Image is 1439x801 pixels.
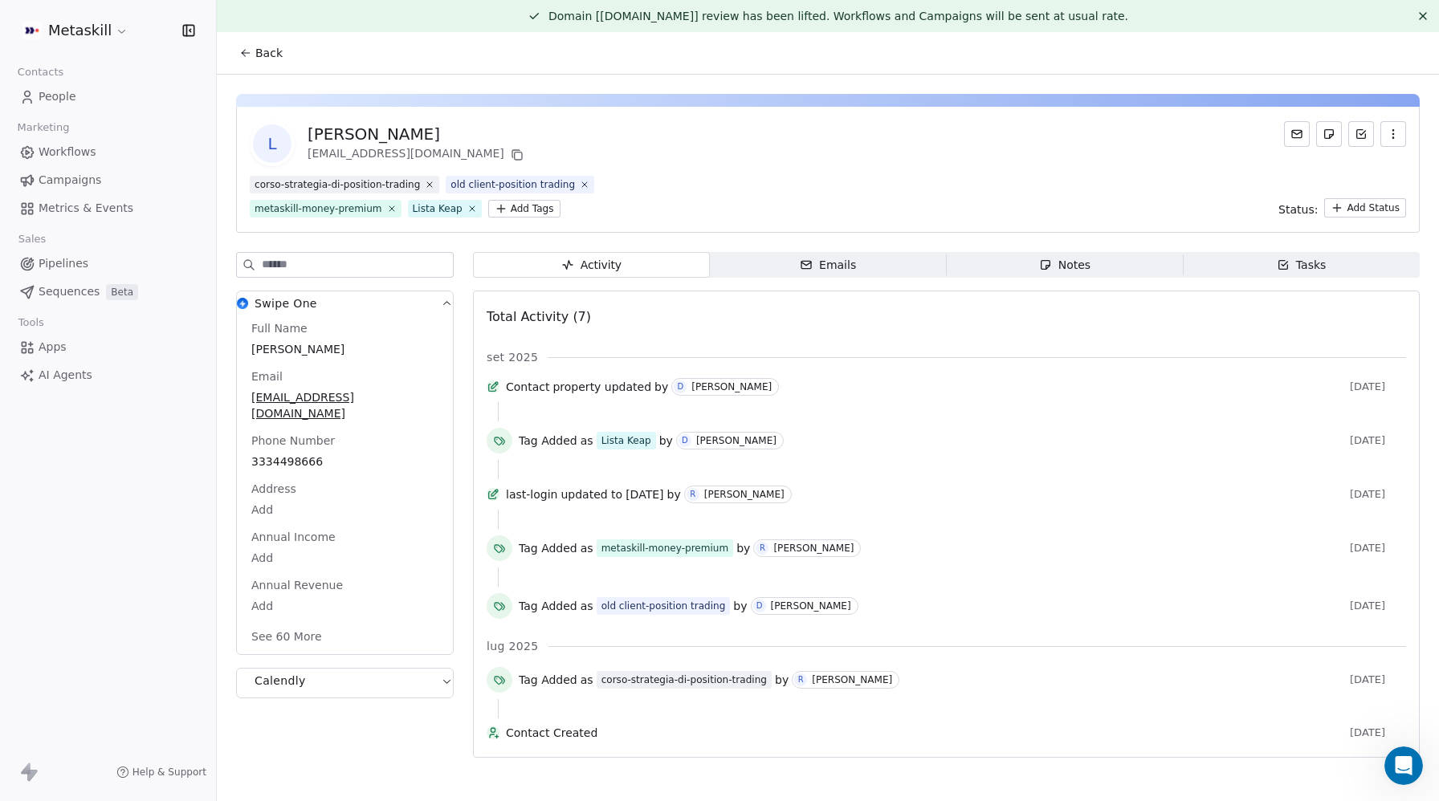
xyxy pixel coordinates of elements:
a: Workflows [13,139,203,165]
span: Beta [106,284,138,300]
div: R [798,673,804,686]
a: Help & Support [116,766,206,779]
span: [DATE] [1350,600,1406,612]
span: Contacts [10,60,71,84]
button: Start recording [102,526,115,539]
div: metaskill-money-premium [255,201,382,216]
img: Profile image for Harinder [46,9,71,35]
span: Phone Number [248,433,338,449]
span: by [659,433,673,449]
span: as [581,433,593,449]
div: [PERSON_NAME] [771,600,851,612]
span: [DATE] [1350,542,1406,555]
div: please let me know [186,45,296,61]
div: Sure. Please allow me sometime. I will run a few tests and get back shortly.​ [13,83,263,150]
button: Emoji picker [25,526,38,539]
div: Close [282,6,311,35]
span: Status: [1278,201,1318,218]
span: by [775,672,789,688]
span: updated to [561,486,622,502]
span: Tools [11,311,51,335]
div: Harinder says… [13,210,308,486]
div: [PERSON_NAME] [812,674,892,685]
span: Pipelines [39,255,88,272]
img: AVATAR%20METASKILL%20-%20Colori%20Positivo.png [22,21,42,40]
div: Swipe OneSwipe One [237,320,453,654]
span: 3334498666 [251,453,438,470]
a: Pipelines [13,250,203,277]
span: by [667,486,681,502]
button: Upload attachment [76,526,89,539]
div: R [690,488,695,501]
span: [DATE] [1350,673,1406,686]
span: Help & Support [132,766,206,779]
span: Total Activity (7) [487,309,591,324]
span: Marketing [10,116,76,140]
div: That said, since your contact with the “Lista Keap” tag still received the email, I’ve escalated ... [26,354,251,417]
button: Add Tags [488,200,561,218]
button: Back [230,39,292,67]
span: Metrics & Events [39,200,133,217]
h1: [PERSON_NAME] [78,8,182,20]
a: Apps [13,334,203,360]
div: [PERSON_NAME] [308,123,527,145]
span: as [581,540,593,556]
div: I’ll keep you posted as soon as I have an update. [26,417,251,448]
div: [PERSON_NAME] [704,489,785,500]
span: Add [251,550,438,566]
button: Add Status [1324,198,1406,218]
div: Emails [800,257,856,274]
div: D [756,600,763,612]
div: R [760,542,765,555]
div: thanks [258,173,296,189]
a: Metrics & Events [13,195,203,222]
div: old client-position trading [450,177,575,192]
div: [PERSON_NAME] • 3m ago [26,461,155,471]
div: Lista Keap [601,433,651,448]
button: Home [251,6,282,37]
span: Contact Created [506,725,1343,741]
div: D [677,380,683,393]
div: metaskill-money-premium [601,541,729,555]
span: Sales [11,227,53,251]
span: last-login [506,486,557,502]
span: Add [251,502,438,518]
div: Hi [PERSON_NAME], I wanted to let you know that I ran a test by creating a similar workflow in my... [13,210,263,457]
span: Annual Income [248,529,339,545]
button: See 60 More [242,622,332,651]
span: Domain [[DOMAIN_NAME]] review has been lifted. Workflows and Campaigns will be sent at usual rate. [548,10,1128,22]
div: D [682,434,688,447]
span: Calendly [255,673,306,689]
div: Darya says… [13,163,308,211]
span: by [736,540,750,556]
div: Lista Keap [413,201,463,216]
textarea: Message… [14,492,308,519]
div: corso-strategia-di-position-trading [255,177,420,192]
iframe: Intercom live chat [1384,746,1423,785]
span: AI Agents [39,367,92,384]
button: Send a message… [275,519,301,545]
span: L [253,124,291,163]
span: as [581,598,593,614]
a: Campaigns [13,167,203,193]
div: please let me know [173,35,308,71]
button: Gif picker [51,526,63,539]
div: Darya says… [13,35,308,83]
span: Annual Revenue [248,577,346,593]
span: [EMAIL_ADDRESS][DOMAIN_NAME] [251,389,438,421]
span: Sequences [39,283,100,300]
span: Apps [39,339,67,356]
div: Tasks [1277,257,1327,274]
img: Calendly [237,675,248,686]
span: Address [248,481,300,497]
b: not added to the next step (Send email) [26,268,218,297]
div: [PERSON_NAME] [773,543,854,554]
button: CalendlyCalendly [237,669,453,697]
span: as [581,672,593,688]
button: Swipe OneSwipe One [237,291,453,320]
p: Active [78,20,110,36]
button: go back [10,6,41,37]
a: AI Agents [13,362,203,388]
div: corso-strategia-di-position-trading [601,673,767,687]
span: Tag Added [519,540,577,556]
